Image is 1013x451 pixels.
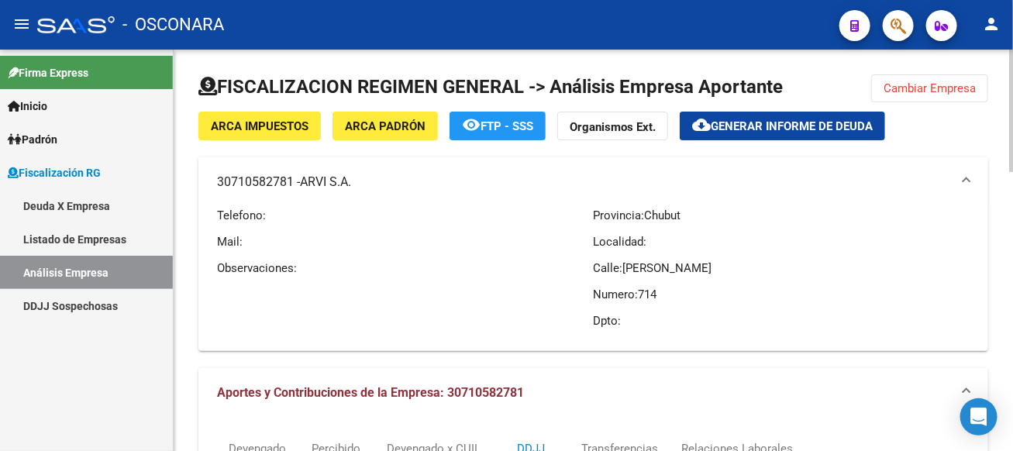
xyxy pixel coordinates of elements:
button: ARCA Padrón [332,112,438,140]
button: Organismos Ext. [557,112,668,140]
mat-icon: person [982,15,1001,33]
p: Numero: [594,286,970,303]
p: Dpto: [594,312,970,329]
h1: FISCALIZACION REGIMEN GENERAL -> Análisis Empresa Aportante [198,74,783,99]
mat-panel-title: 30710582781 - [217,174,951,191]
span: Generar informe de deuda [711,119,873,133]
span: Firma Express [8,64,88,81]
p: Mail: [217,233,594,250]
p: Telefono: [217,207,594,224]
span: Aportes y Contribuciones de la Empresa: 30710582781 [217,385,524,400]
mat-expansion-panel-header: 30710582781 -ARVI S.A. [198,157,988,207]
button: Generar informe de deuda [680,112,885,140]
strong: Organismos Ext. [570,120,656,134]
mat-expansion-panel-header: Aportes y Contribuciones de la Empresa: 30710582781 [198,368,988,418]
p: Observaciones: [217,260,594,277]
span: Chubut [645,208,681,222]
div: Open Intercom Messenger [960,398,997,436]
span: Cambiar Empresa [884,81,976,95]
button: FTP - SSS [450,112,546,140]
span: Padrón [8,131,57,148]
span: 714 [639,287,657,301]
span: ARVI S.A. [300,174,351,191]
span: - OSCONARA [122,8,224,42]
p: Calle: [594,260,970,277]
mat-icon: menu [12,15,31,33]
span: FTP - SSS [481,119,533,133]
button: ARCA Impuestos [198,112,321,140]
mat-icon: cloud_download [692,115,711,134]
span: [PERSON_NAME] [623,261,712,275]
span: ARCA Impuestos [211,119,308,133]
div: 30710582781 -ARVI S.A. [198,207,988,351]
span: Fiscalización RG [8,164,101,181]
mat-icon: remove_red_eye [462,115,481,134]
button: Cambiar Empresa [871,74,988,102]
span: Inicio [8,98,47,115]
span: ARCA Padrón [345,119,426,133]
p: Localidad: [594,233,970,250]
p: Provincia: [594,207,970,224]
